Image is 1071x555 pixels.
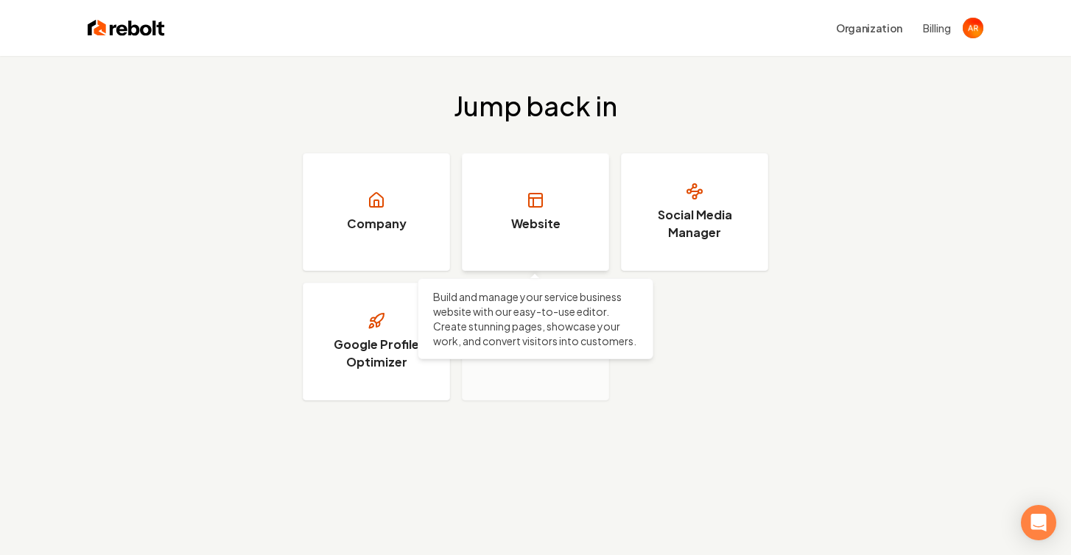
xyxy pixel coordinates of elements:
div: Open Intercom Messenger [1021,505,1056,540]
a: Google Profile Optimizer [303,283,450,400]
h3: Google Profile Optimizer [321,336,432,371]
button: Open user button [963,18,983,38]
h2: Jump back in [454,91,617,121]
button: Billing [923,21,951,35]
a: Social Media Manager [621,153,768,271]
img: Adam Russo [963,18,983,38]
a: Website [462,153,609,271]
p: Build and manage your service business website with our easy-to-use editor. Create stunning pages... [433,289,638,348]
button: Organization [827,15,911,41]
h3: Company [347,215,407,233]
img: Rebolt Logo [88,18,165,38]
h3: Social Media Manager [639,206,750,241]
a: Company [303,153,450,271]
h3: Website [511,215,561,233]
